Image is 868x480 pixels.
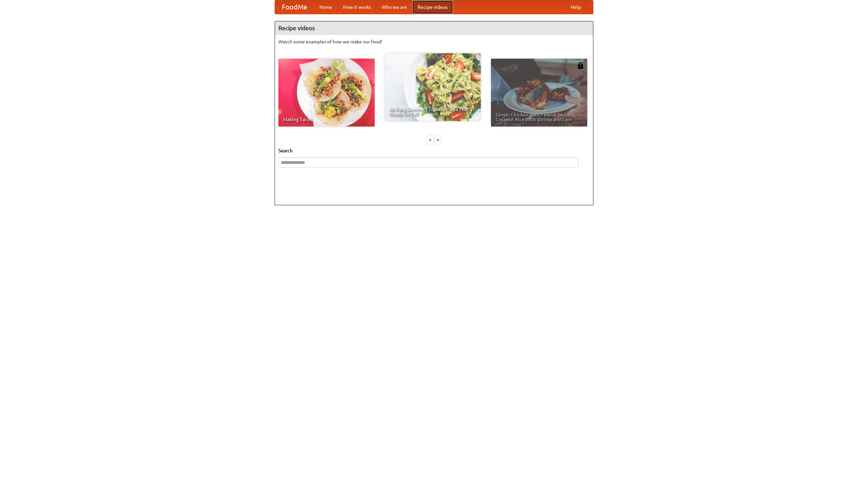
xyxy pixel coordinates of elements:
span: Making Tacos [283,117,370,122]
span: An Easy, Summery Tomato Pasta That's Ready for Fall [389,107,476,116]
a: Recipe videos [412,0,453,14]
a: FoodMe [275,0,314,14]
a: Who we are [376,0,412,14]
a: Making Tacos [278,59,375,127]
h5: Search [278,147,590,154]
p: Watch some examples of how we make our food! [278,38,590,45]
a: Help [565,0,586,14]
a: How it works [338,0,376,14]
h4: Recipe videos [275,21,593,35]
a: An Easy, Summery Tomato Pasta That's Ready for Fall [384,53,481,121]
div: » [435,135,441,144]
a: Home [314,0,338,14]
div: « [427,135,433,144]
img: 483408.png [577,62,584,69]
